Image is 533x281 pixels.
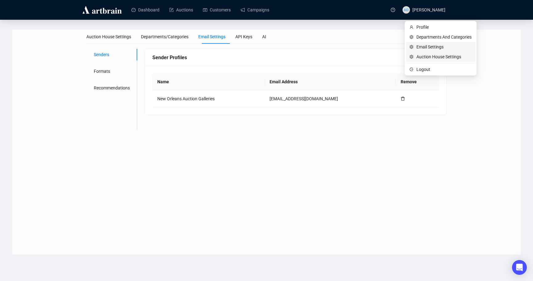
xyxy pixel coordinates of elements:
[152,73,265,90] th: Name
[416,24,472,31] span: Profile
[265,73,395,90] th: Email Address
[391,8,395,12] span: question-circle
[410,35,414,39] span: setting
[396,73,439,90] th: Remove
[410,45,414,49] span: setting
[152,54,407,61] div: Sender Profiles
[262,33,266,40] div: AI
[141,33,188,40] div: Departments/Categories
[401,97,405,101] span: delete
[152,90,265,107] td: New Orleans Auction Galleries
[416,53,472,60] span: Auction House Settings
[410,25,414,29] span: user
[416,66,472,73] span: Logout
[131,2,159,18] a: Dashboard
[203,2,231,18] a: Customers
[265,90,395,107] td: [EMAIL_ADDRESS][DOMAIN_NAME]
[169,2,193,18] a: Auctions
[198,33,225,40] div: Email Settings
[412,7,445,12] span: [PERSON_NAME]
[416,43,472,50] span: Email Settings
[410,68,414,71] span: logout
[512,260,527,275] div: Open Intercom Messenger
[94,51,109,58] div: Senders
[94,85,130,91] div: Recommendations
[416,34,472,40] span: Departments And Categories
[410,55,414,59] span: setting
[235,33,252,40] div: API Keys
[404,7,408,13] span: AD
[241,2,269,18] a: Campaigns
[86,33,131,40] div: Auction House Settings
[81,5,123,15] img: logo
[94,68,110,75] div: Formats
